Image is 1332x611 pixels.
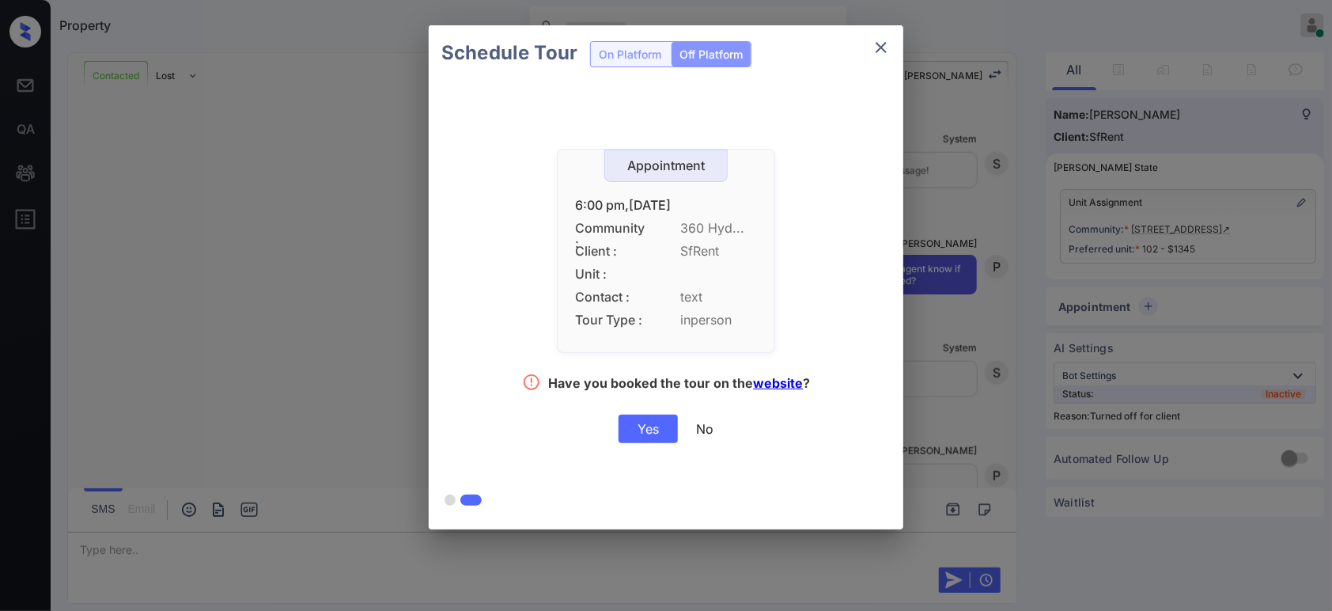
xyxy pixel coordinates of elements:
[680,221,757,236] span: 360 Hyd...
[575,244,646,259] span: Client :
[865,32,897,63] button: close
[575,313,646,328] span: Tour Type :
[575,221,646,236] span: Community :
[575,198,757,213] div: 6:00 pm,[DATE]
[549,375,811,395] div: Have you booked the tour on the ?
[575,267,646,282] span: Unit :
[680,244,757,259] span: SfRent
[696,421,713,437] div: No
[605,158,727,173] div: Appointment
[680,290,757,305] span: text
[754,375,804,391] a: website
[575,290,646,305] span: Contact :
[429,25,590,81] h2: Schedule Tour
[680,313,757,328] span: inperson
[619,415,678,443] div: Yes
